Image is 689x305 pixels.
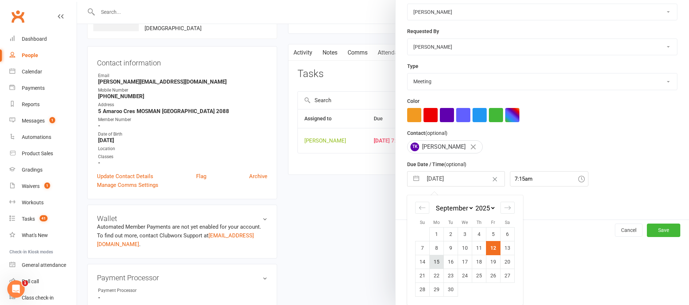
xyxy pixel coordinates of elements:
[9,194,77,211] a: Workouts
[472,269,486,282] td: Thursday, September 25, 2025
[407,27,439,35] label: Requested By
[407,62,418,70] label: Type
[416,241,430,255] td: Sunday, September 7, 2025
[458,255,472,269] td: Wednesday, September 17, 2025
[407,160,466,168] label: Due Date / Time
[9,273,77,290] a: Roll call
[407,129,447,137] label: Contact
[9,257,77,273] a: General attendance kiosk mode
[9,7,27,25] a: Clubworx
[22,262,66,268] div: General attendance
[22,85,45,91] div: Payments
[430,241,444,255] td: Monday, September 8, 2025
[489,172,501,186] button: Clear Date
[477,220,482,225] small: Th
[500,255,515,269] td: Saturday, September 20, 2025
[444,227,458,241] td: Tuesday, September 2, 2025
[22,183,40,189] div: Waivers
[472,227,486,241] td: Thursday, September 4, 2025
[615,224,643,237] button: Cancel
[44,182,50,189] span: 1
[500,227,515,241] td: Saturday, September 6, 2025
[491,220,495,225] small: Fr
[9,80,77,96] a: Payments
[9,31,77,47] a: Dashboard
[444,269,458,282] td: Tuesday, September 23, 2025
[500,241,515,255] td: Saturday, September 13, 2025
[472,255,486,269] td: Thursday, September 18, 2025
[40,215,48,221] span: 41
[416,255,430,269] td: Sunday, September 14, 2025
[22,36,47,42] div: Dashboard
[9,64,77,80] a: Calendar
[49,117,55,123] span: 1
[444,282,458,296] td: Tuesday, September 30, 2025
[9,47,77,64] a: People
[505,220,510,225] small: Sa
[410,143,419,151] span: TK
[462,220,468,225] small: We
[22,52,38,58] div: People
[486,269,500,282] td: Friday, September 26, 2025
[9,211,77,227] a: Tasks 41
[9,178,77,194] a: Waivers 1
[9,227,77,244] a: What's New
[458,227,472,241] td: Wednesday, September 3, 2025
[433,220,440,225] small: Mo
[22,280,28,286] span: 1
[22,134,51,140] div: Automations
[22,167,42,173] div: Gradings
[458,269,472,282] td: Wednesday, September 24, 2025
[22,151,53,156] div: Product Sales
[22,216,35,222] div: Tasks
[9,145,77,162] a: Product Sales
[9,113,77,129] a: Messages 1
[458,241,472,255] td: Wednesday, September 10, 2025
[444,241,458,255] td: Tuesday, September 9, 2025
[9,96,77,113] a: Reports
[430,227,444,241] td: Monday, September 1, 2025
[7,280,25,298] iframe: Intercom live chat
[9,129,77,145] a: Automations
[22,295,54,301] div: Class check-in
[407,97,420,105] label: Color
[407,195,523,305] div: Calendar
[444,161,466,167] small: (optional)
[430,282,444,296] td: Monday, September 29, 2025
[415,202,429,214] div: Move backward to switch to the previous month.
[407,193,449,201] label: Email preferences
[448,220,453,225] small: Tu
[444,255,458,269] td: Tuesday, September 16, 2025
[22,200,44,205] div: Workouts
[430,255,444,269] td: Monday, September 15, 2025
[486,241,500,255] td: Selected. Friday, September 12, 2025
[22,69,42,75] div: Calendar
[486,255,500,269] td: Friday, September 19, 2025
[9,162,77,178] a: Gradings
[22,232,48,238] div: What's New
[472,241,486,255] td: Thursday, September 11, 2025
[22,118,45,124] div: Messages
[647,224,680,237] button: Save
[416,269,430,282] td: Sunday, September 21, 2025
[500,269,515,282] td: Saturday, September 27, 2025
[420,220,425,225] small: Su
[500,202,515,214] div: Move forward to switch to the next month.
[22,101,40,107] div: Reports
[407,140,483,153] div: [PERSON_NAME]
[425,130,447,136] small: (optional)
[430,269,444,282] td: Monday, September 22, 2025
[22,278,39,284] div: Roll call
[416,282,430,296] td: Sunday, September 28, 2025
[486,227,500,241] td: Friday, September 5, 2025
